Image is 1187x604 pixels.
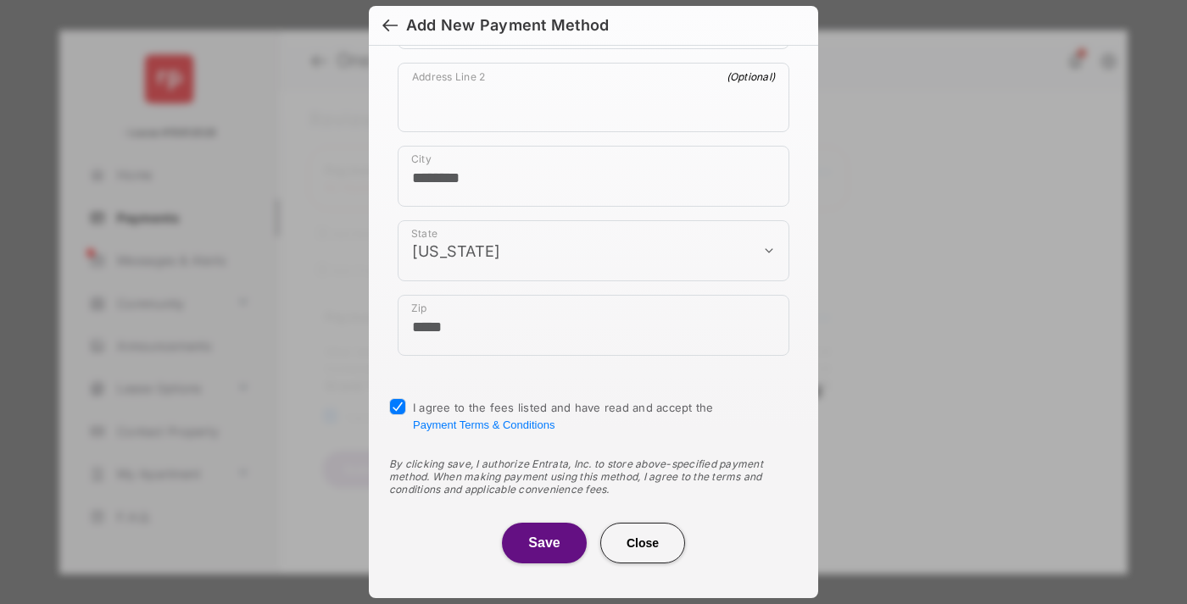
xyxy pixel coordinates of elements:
span: I agree to the fees listed and have read and accept the [413,401,714,431]
div: By clicking save, I authorize Entrata, Inc. to store above-specified payment method. When making ... [389,457,798,496]
button: Close [600,523,685,563]
button: Save [502,523,587,563]
button: I agree to the fees listed and have read and accept the [413,418,554,431]
div: Add New Payment Method [406,16,609,35]
div: payment_method_screening[postal_addresses][locality] [398,146,789,207]
div: payment_method_screening[postal_addresses][postalCode] [398,295,789,356]
div: payment_method_screening[postal_addresses][administrativeArea] [398,220,789,281]
div: payment_method_screening[postal_addresses][addressLine2] [398,63,789,132]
